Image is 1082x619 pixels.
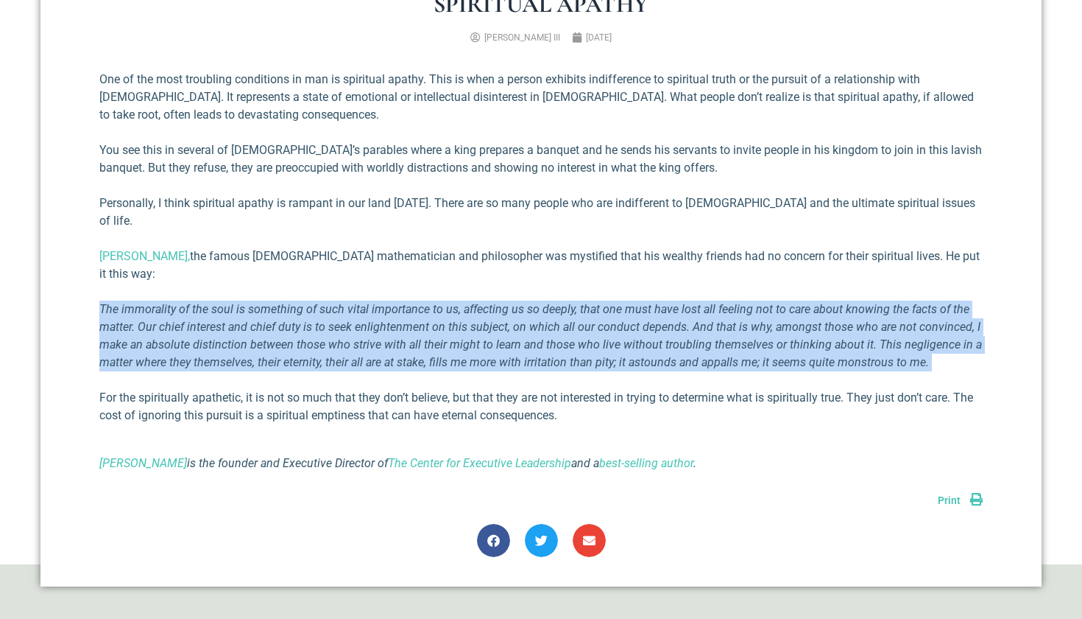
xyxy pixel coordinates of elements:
a: [PERSON_NAME] [99,456,187,470]
span: [PERSON_NAME] III [484,32,560,43]
a: [DATE] [572,31,612,44]
p: For the spiritually apathetic, it is not so much that they don’t believe, but that they are not i... [99,389,983,424]
div: Share on email [573,524,606,557]
a: best-selling author [599,456,693,470]
p: the famous [DEMOGRAPHIC_DATA] mathematician and philosopher was mystified that his wealthy friend... [99,248,983,283]
time: [DATE] [586,32,612,43]
span: Print [938,494,961,506]
p: One of the most troubling conditions in man is spiritual apathy. This is when a person exhibits i... [99,71,983,124]
a: [PERSON_NAME], [99,249,190,263]
i: is the founder and Executive Director of and a . [99,456,696,470]
em: The immorality of the soul is something of such vital importance to us, affecting us so deeply, t... [99,302,982,369]
div: Share on twitter [525,524,558,557]
p: You see this in several of [DEMOGRAPHIC_DATA]’s parables where a king prepares a banquet and he s... [99,141,983,177]
a: Print [938,494,983,506]
p: Personally, I think spiritual apathy is rampant in our land [DATE]. There are so many people who ... [99,195,983,230]
a: The Center for Executive Leadership [388,456,571,470]
div: Share on facebook [477,524,510,557]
